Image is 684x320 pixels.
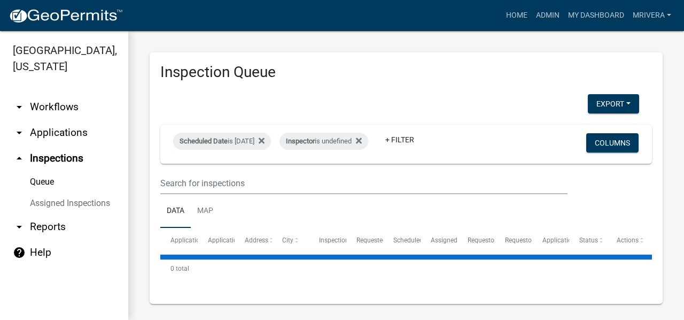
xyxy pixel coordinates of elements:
a: mrivera [628,5,675,26]
span: Scheduled Date [180,137,228,145]
datatable-header-cell: Requested Date [346,228,384,254]
div: is [DATE] [173,133,271,150]
datatable-header-cell: Scheduled Time [383,228,421,254]
span: Application Type [208,237,256,244]
datatable-header-cell: Inspection Type [309,228,346,254]
a: Admin [532,5,564,26]
a: Map [191,194,220,228]
span: Inspector [286,137,315,145]
h3: Inspection Queue [160,63,652,81]
span: Requestor Name [468,237,516,244]
span: Requestor Phone [505,237,554,244]
a: + Filter [377,130,423,149]
a: Data [160,194,191,228]
span: Scheduled Time [393,237,439,244]
div: 0 total [160,255,652,282]
datatable-header-cell: Requestor Name [457,228,495,254]
span: Application Description [542,237,610,244]
datatable-header-cell: City [272,228,309,254]
span: Requested Date [356,237,401,244]
a: My Dashboard [564,5,628,26]
span: Status [579,237,598,244]
span: Inspection Type [319,237,364,244]
i: help [13,246,26,259]
span: City [282,237,293,244]
span: Assigned Inspector [431,237,486,244]
i: arrow_drop_down [13,126,26,139]
datatable-header-cell: Requestor Phone [495,228,532,254]
i: arrow_drop_up [13,152,26,165]
datatable-header-cell: Assigned Inspector [421,228,458,254]
input: Search for inspections [160,172,568,194]
datatable-header-cell: Application Type [198,228,235,254]
button: Export [588,94,639,113]
datatable-header-cell: Application [160,228,198,254]
a: Home [502,5,532,26]
i: arrow_drop_down [13,101,26,113]
span: Actions [617,237,639,244]
div: is undefined [279,133,368,150]
span: Address [245,237,268,244]
button: Columns [586,133,639,153]
datatable-header-cell: Actions [606,228,643,254]
span: Application [170,237,204,244]
i: arrow_drop_down [13,220,26,233]
datatable-header-cell: Status [569,228,607,254]
datatable-header-cell: Address [235,228,272,254]
datatable-header-cell: Application Description [532,228,569,254]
